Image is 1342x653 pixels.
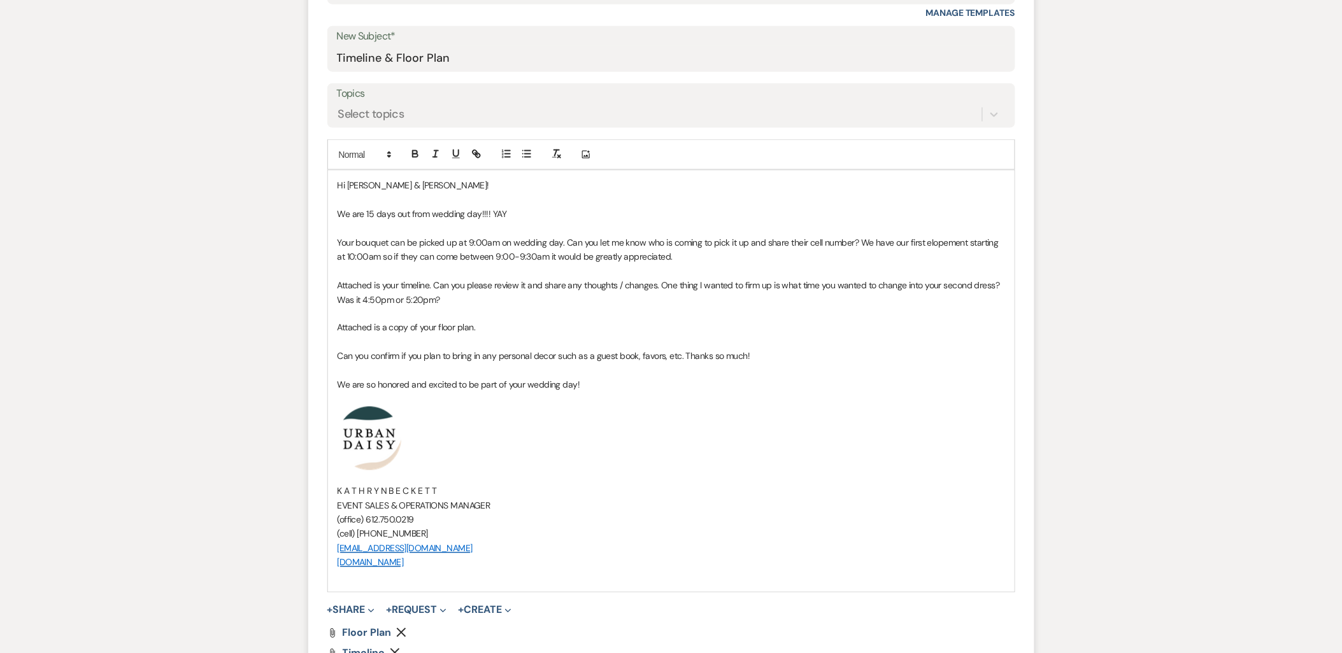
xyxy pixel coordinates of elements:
[386,605,392,615] span: +
[337,85,1006,103] label: Topics
[338,557,404,568] a: [DOMAIN_NAME]
[338,484,1005,498] p: K A T H R Y N B E C K E T T
[343,626,391,640] span: floor plan
[338,207,1005,221] p: We are 15 days out from wedding day!!!! YAY
[338,378,1005,392] p: We are so honored and excited to be part of your wedding day!
[338,499,1005,513] p: EVENT SALES & OPERATIONS MANAGER
[327,605,333,615] span: +
[338,543,473,554] a: [EMAIL_ADDRESS][DOMAIN_NAME]
[338,527,1005,541] p: (cell) [PHONE_NUMBER]
[338,349,1005,363] p: Can you confirm if you plan to bring in any personal decor such as a guest book, favors, etc. Tha...
[338,178,1005,192] p: Hi [PERSON_NAME] & [PERSON_NAME]!
[926,7,1015,18] a: Manage Templates
[386,605,446,615] button: Request
[458,605,511,615] button: Create
[458,605,464,615] span: +
[337,27,1006,46] label: New Subject*
[338,235,1005,264] p: Your bouquet can be picked up at 9:00am on wedding day. Can you let me know who is coming to pick...
[338,321,1005,335] p: Attached is a copy of your floor plan.
[338,513,1005,527] p: (office) 612.750.0219
[338,106,404,123] div: Select topics
[327,605,375,615] button: Share
[338,278,1005,307] p: Attached is your timeline. Can you please review it and share any thoughts / changes. One thing I...
[343,628,391,638] a: floor plan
